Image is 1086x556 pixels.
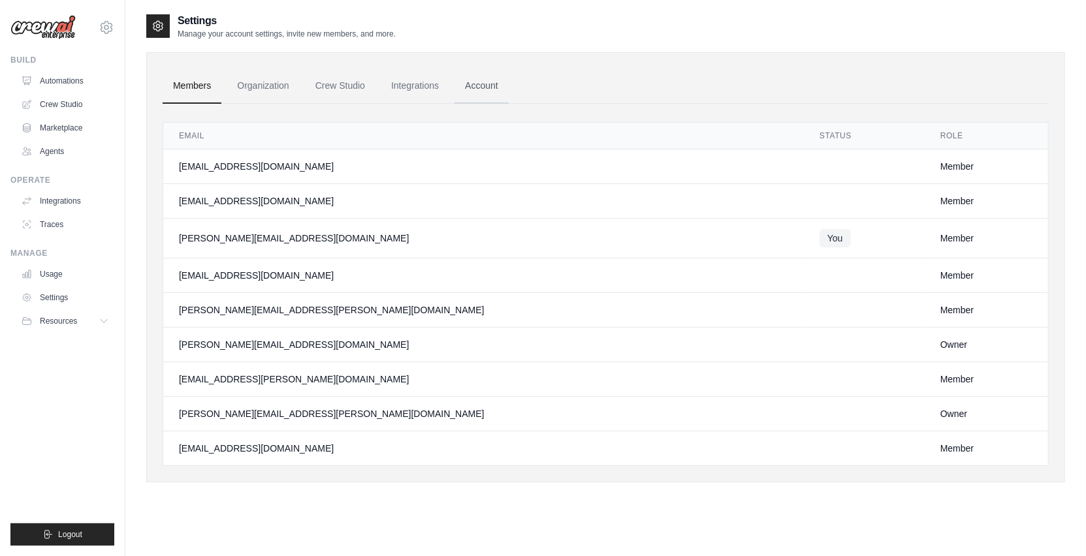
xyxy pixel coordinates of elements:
[10,175,114,185] div: Operate
[10,55,114,65] div: Build
[16,117,114,138] a: Marketplace
[16,191,114,211] a: Integrations
[163,123,804,149] th: Email
[16,311,114,332] button: Resources
[940,338,1032,351] div: Owner
[179,373,788,386] div: [EMAIL_ADDRESS][PERSON_NAME][DOMAIN_NAME]
[804,123,925,149] th: Status
[10,523,114,546] button: Logout
[940,232,1032,245] div: Member
[16,287,114,308] a: Settings
[940,303,1032,317] div: Member
[940,160,1032,173] div: Member
[16,264,114,285] a: Usage
[163,69,221,104] a: Members
[381,69,449,104] a: Integrations
[10,248,114,258] div: Manage
[178,29,396,39] p: Manage your account settings, invite new members, and more.
[940,194,1032,208] div: Member
[16,70,114,91] a: Automations
[179,407,788,420] div: [PERSON_NAME][EMAIL_ADDRESS][PERSON_NAME][DOMAIN_NAME]
[10,15,76,40] img: Logo
[16,214,114,235] a: Traces
[455,69,509,104] a: Account
[179,269,788,282] div: [EMAIL_ADDRESS][DOMAIN_NAME]
[16,94,114,115] a: Crew Studio
[40,316,77,326] span: Resources
[305,69,375,104] a: Crew Studio
[179,160,788,173] div: [EMAIL_ADDRESS][DOMAIN_NAME]
[179,232,788,245] div: [PERSON_NAME][EMAIL_ADDRESS][DOMAIN_NAME]
[940,269,1032,282] div: Member
[940,373,1032,386] div: Member
[179,338,788,351] div: [PERSON_NAME][EMAIL_ADDRESS][DOMAIN_NAME]
[178,13,396,29] h2: Settings
[179,194,788,208] div: [EMAIL_ADDRESS][DOMAIN_NAME]
[820,229,851,247] span: You
[179,442,788,455] div: [EMAIL_ADDRESS][DOMAIN_NAME]
[925,123,1048,149] th: Role
[940,407,1032,420] div: Owner
[16,141,114,162] a: Agents
[940,442,1032,455] div: Member
[179,303,788,317] div: [PERSON_NAME][EMAIL_ADDRESS][PERSON_NAME][DOMAIN_NAME]
[227,69,299,104] a: Organization
[58,529,82,540] span: Logout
